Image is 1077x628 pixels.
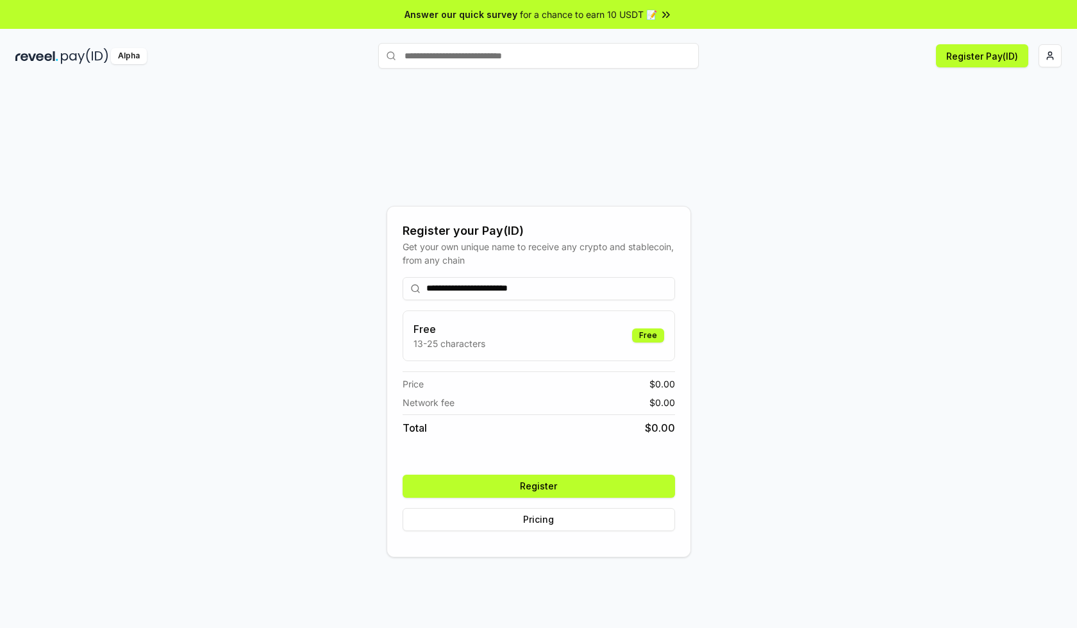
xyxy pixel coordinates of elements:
button: Pricing [403,508,675,531]
img: pay_id [61,48,108,64]
h3: Free [413,321,485,337]
button: Register Pay(ID) [936,44,1028,67]
span: $ 0.00 [649,377,675,391]
div: Alpha [111,48,147,64]
span: Price [403,377,424,391]
div: Register your Pay(ID) [403,222,675,240]
span: $ 0.00 [645,420,675,436]
button: Register [403,475,675,498]
span: Network fee [403,396,455,409]
img: reveel_dark [15,48,58,64]
span: $ 0.00 [649,396,675,409]
span: Total [403,420,427,436]
div: Free [632,328,664,343]
p: 13-25 characters [413,337,485,350]
span: Answer our quick survey [405,8,517,21]
span: for a chance to earn 10 USDT 📝 [520,8,657,21]
div: Get your own unique name to receive any crypto and stablecoin, from any chain [403,240,675,267]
